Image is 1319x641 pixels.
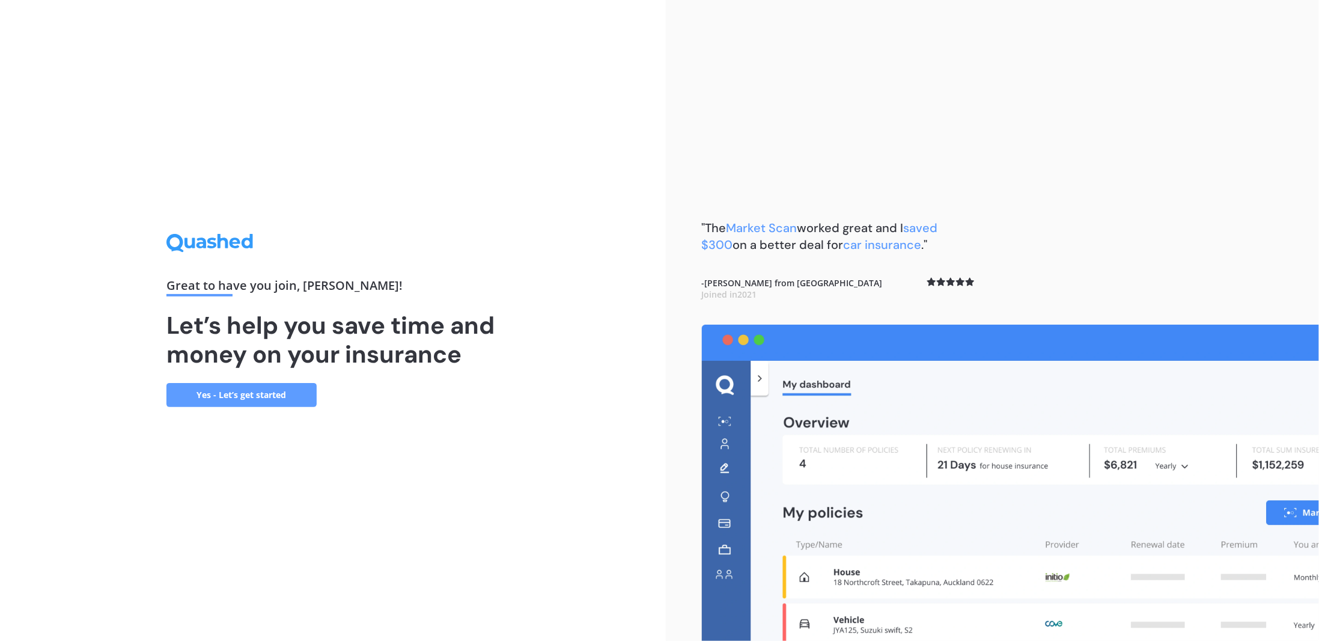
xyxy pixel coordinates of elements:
a: Yes - Let’s get started [166,383,317,407]
b: - [PERSON_NAME] from [GEOGRAPHIC_DATA] [702,277,883,301]
span: Market Scan [727,220,797,236]
div: Great to have you join , [PERSON_NAME] ! [166,280,499,296]
span: car insurance [844,237,922,253]
b: "The worked great and I on a better deal for ." [702,220,938,253]
span: saved $300 [702,220,938,253]
h1: Let’s help you save time and money on your insurance [166,311,499,369]
span: Joined in 2021 [702,289,757,300]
